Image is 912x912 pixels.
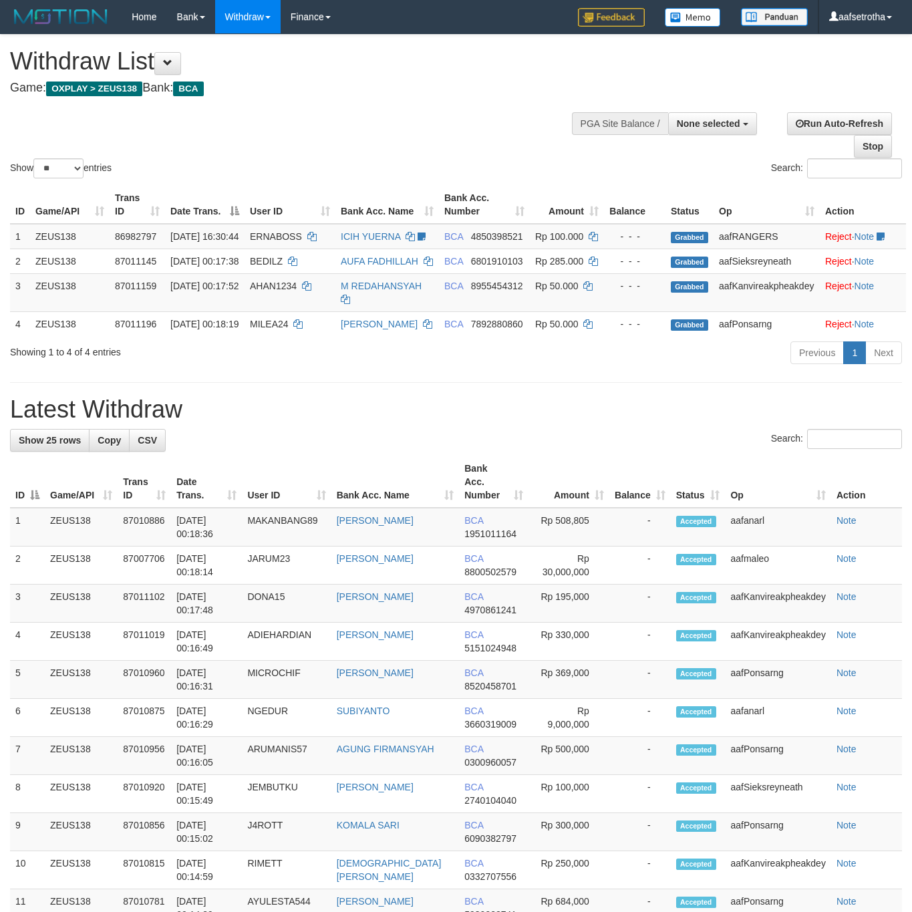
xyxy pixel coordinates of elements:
td: Rp 250,000 [528,851,609,889]
td: 5 [10,661,45,699]
span: Grabbed [671,319,708,331]
td: JARUM23 [242,547,331,585]
span: Copy 8955454312 to clipboard [471,281,523,291]
th: User ID: activate to sort column ascending [245,186,335,224]
a: KOMALA SARI [337,820,400,830]
span: 86982797 [115,231,156,242]
a: 1 [843,341,866,364]
td: Rp 100,000 [528,775,609,813]
td: aafSieksreyneath [714,249,820,273]
td: J4ROTT [242,813,331,851]
a: Reject [825,319,852,329]
td: 3 [10,585,45,623]
td: ZEUS138 [45,699,118,737]
td: [DATE] 00:17:48 [171,585,242,623]
span: [DATE] 00:18:19 [170,319,239,329]
label: Search: [771,429,902,449]
a: Note [837,820,857,830]
span: Copy 0300960057 to clipboard [464,757,516,768]
td: - [609,851,671,889]
span: Copy 4970861241 to clipboard [464,605,516,615]
td: 6 [10,699,45,737]
img: Feedback.jpg [578,8,645,27]
span: Copy 7892880860 to clipboard [471,319,523,329]
a: [PERSON_NAME] [341,319,418,329]
td: ZEUS138 [45,851,118,889]
a: Run Auto-Refresh [787,112,892,135]
span: CSV [138,435,157,446]
span: BCA [464,782,483,792]
div: Showing 1 to 4 of 4 entries [10,340,370,359]
h1: Latest Withdraw [10,396,902,423]
td: aafRANGERS [714,224,820,249]
td: Rp 9,000,000 [528,699,609,737]
td: 87010920 [118,775,171,813]
a: Note [837,896,857,907]
td: · [820,224,906,249]
th: Amount: activate to sort column ascending [528,456,609,508]
a: Note [837,591,857,602]
td: aafanarl [725,699,830,737]
td: Rp 508,805 [528,508,609,547]
span: BCA [464,667,483,678]
span: Rp 100.000 [535,231,583,242]
a: Note [837,553,857,564]
span: Show 25 rows [19,435,81,446]
td: aafSieksreyneath [725,775,830,813]
span: BCA [464,706,483,716]
td: aafmaleo [725,547,830,585]
a: M REDAHANSYAH [341,281,422,291]
label: Show entries [10,158,112,178]
td: aafPonsarng [725,737,830,775]
a: Copy [89,429,130,452]
span: Grabbed [671,281,708,293]
th: Game/API: activate to sort column ascending [45,456,118,508]
td: 9 [10,813,45,851]
td: aafKanvireakpheakdey [725,585,830,623]
img: MOTION_logo.png [10,7,112,27]
td: · [820,311,906,336]
label: Search: [771,158,902,178]
td: 4 [10,311,30,336]
a: [PERSON_NAME] [337,896,414,907]
a: Note [837,706,857,716]
td: ZEUS138 [30,249,110,273]
td: [DATE] 00:16:05 [171,737,242,775]
th: Bank Acc. Number: activate to sort column ascending [459,456,528,508]
span: Grabbed [671,232,708,243]
td: Rp 369,000 [528,661,609,699]
td: 2 [10,249,30,273]
div: PGA Site Balance / [572,112,668,135]
span: None selected [677,118,740,129]
td: MAKANBANG89 [242,508,331,547]
td: 87010815 [118,851,171,889]
td: 2 [10,547,45,585]
span: BCA [444,281,463,291]
td: Rp 195,000 [528,585,609,623]
a: Note [837,858,857,869]
span: BCA [173,82,203,96]
td: [DATE] 00:16:29 [171,699,242,737]
a: Note [837,782,857,792]
td: - [609,699,671,737]
span: Accepted [676,859,716,870]
a: CSV [129,429,166,452]
span: Rp 285.000 [535,256,583,267]
span: BCA [464,515,483,526]
div: - - - [609,255,660,268]
td: [DATE] 00:16:31 [171,661,242,699]
td: Rp 300,000 [528,813,609,851]
div: - - - [609,279,660,293]
td: - [609,737,671,775]
td: - [609,775,671,813]
a: Reject [825,231,852,242]
td: JEMBUTKU [242,775,331,813]
span: BCA [464,896,483,907]
span: Copy 5151024948 to clipboard [464,643,516,653]
a: Stop [854,135,892,158]
th: Balance [604,186,665,224]
span: Accepted [676,782,716,794]
td: 10 [10,851,45,889]
td: ZEUS138 [45,775,118,813]
td: [DATE] 00:15:49 [171,775,242,813]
